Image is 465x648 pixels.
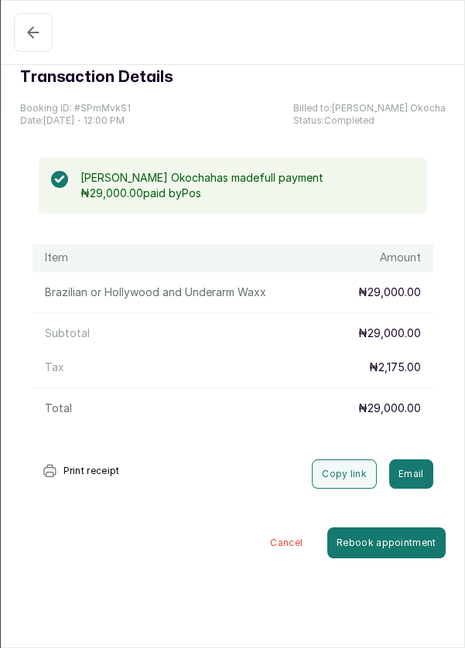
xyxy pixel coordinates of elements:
[80,170,415,186] p: [PERSON_NAME] Okocha has made full payment
[327,527,445,558] button: Rebook appointment
[20,102,131,114] p: Booking ID: # SPmMvkS1
[293,114,446,127] p: Status: Completed
[389,459,433,489] button: Email
[32,455,129,486] button: Print receipt
[293,102,446,114] p: Billed to: [PERSON_NAME] Okocha
[45,326,90,341] p: Subtotal
[45,360,64,375] p: Tax
[20,114,131,127] p: Date: [DATE] ・ 12:00 PM
[45,401,72,416] p: Total
[369,360,421,375] p: ₦2,175.00
[312,459,377,489] button: Copy link
[80,186,415,201] p: ₦29,000.00 paid by Pos
[358,326,421,341] p: ₦29,000.00
[20,65,173,90] h1: Transaction Details
[358,285,421,300] p: ₦29,000.00
[45,285,266,300] p: Brazilian or Hollywood and Underarm Wax x
[380,251,421,266] h1: Amount
[358,401,421,416] p: ₦29,000.00
[45,251,68,266] h1: Item
[245,527,327,558] button: Cancel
